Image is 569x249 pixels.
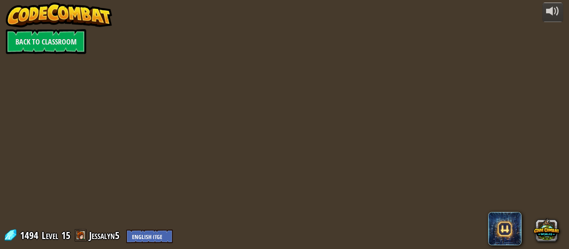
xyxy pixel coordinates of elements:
img: CodeCombat - Learn how to code by playing a game [6,2,112,27]
a: Back to Classroom [6,29,86,54]
a: Jessalyn5 [89,229,122,242]
span: 15 [61,229,70,242]
button: Adjust volume [542,2,563,22]
span: 1494 [20,229,41,242]
span: Level [42,229,58,242]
